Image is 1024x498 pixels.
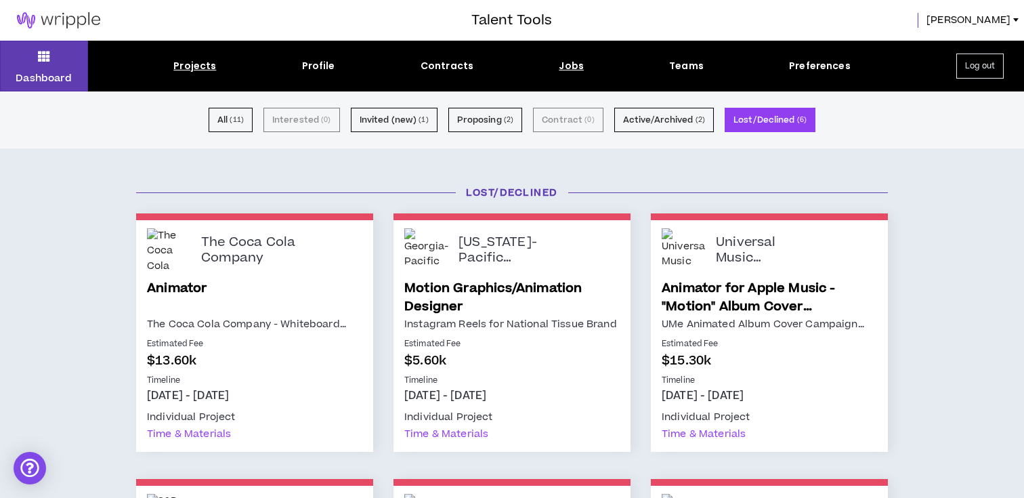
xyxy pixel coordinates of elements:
small: ( 2 ) [696,114,705,126]
small: ( 2 ) [504,114,513,126]
button: Lost/Declined (6) [725,108,815,132]
p: Timeline [147,375,362,387]
div: Individual Project [404,409,493,426]
div: Contracts [421,59,473,73]
p: The Coca Cola Company - Whiteboard [147,316,362,333]
p: Instagram Reels for National Tissue Brand [404,316,620,333]
p: [US_STATE]-Pacific Consumer Products - Retail & Pro [458,235,553,266]
span: … [858,317,864,331]
div: Individual Project [662,409,750,426]
a: Animator [147,279,362,316]
p: $15.30k [662,352,877,370]
p: Universal Music Enterprises [716,235,811,266]
div: Time & Materials [404,426,488,442]
button: Interested (0) [263,108,340,132]
img: Universal Music Enterprises [662,228,706,272]
button: Log out [956,54,1004,79]
p: The Coca Cola Company [201,235,296,266]
p: [DATE] - [DATE] [662,388,877,403]
p: $13.60k [147,352,362,370]
div: Time & Materials [662,426,746,442]
p: Estimated Fee [662,338,877,350]
button: Proposing (2) [448,108,523,132]
small: ( 0 ) [584,114,594,126]
small: ( 11 ) [230,114,244,126]
div: Profile [302,59,335,73]
div: Jobs [559,59,584,73]
h3: Lost/Declined [126,186,898,200]
p: Estimated Fee [147,338,362,350]
p: Dashboard [16,71,72,85]
button: Invited (new) (1) [351,108,438,132]
a: Motion Graphics/Animation Designer [404,279,620,316]
div: Preferences [789,59,851,73]
a: Animator for Apple Music - "Motion" Album Cover Animations [662,279,877,316]
small: ( 1 ) [419,114,428,126]
span: [PERSON_NAME] [926,13,1010,28]
button: Contract (0) [533,108,603,132]
div: Time & Materials [147,426,231,442]
button: Active/Archived (2) [614,108,714,132]
small: ( 6 ) [797,114,807,126]
div: Open Intercom Messenger [14,452,46,484]
p: Timeline [662,375,877,387]
div: Teams [669,59,704,73]
p: [DATE] - [DATE] [404,388,620,403]
p: [DATE] - [DATE] [147,388,362,403]
p: Timeline [404,375,620,387]
h3: Talent Tools [471,10,552,30]
small: ( 0 ) [321,114,330,126]
p: $5.60k [404,352,620,370]
div: Individual Project [147,409,236,426]
p: UMe Animated Album Cover Campaign [662,316,877,333]
img: Georgia-Pacific Consumer Products - Retail & Pro [404,228,448,272]
p: Estimated Fee [404,338,620,350]
img: The Coca Cola Company [147,228,191,272]
span: … [340,317,346,331]
button: All (11) [209,108,253,132]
